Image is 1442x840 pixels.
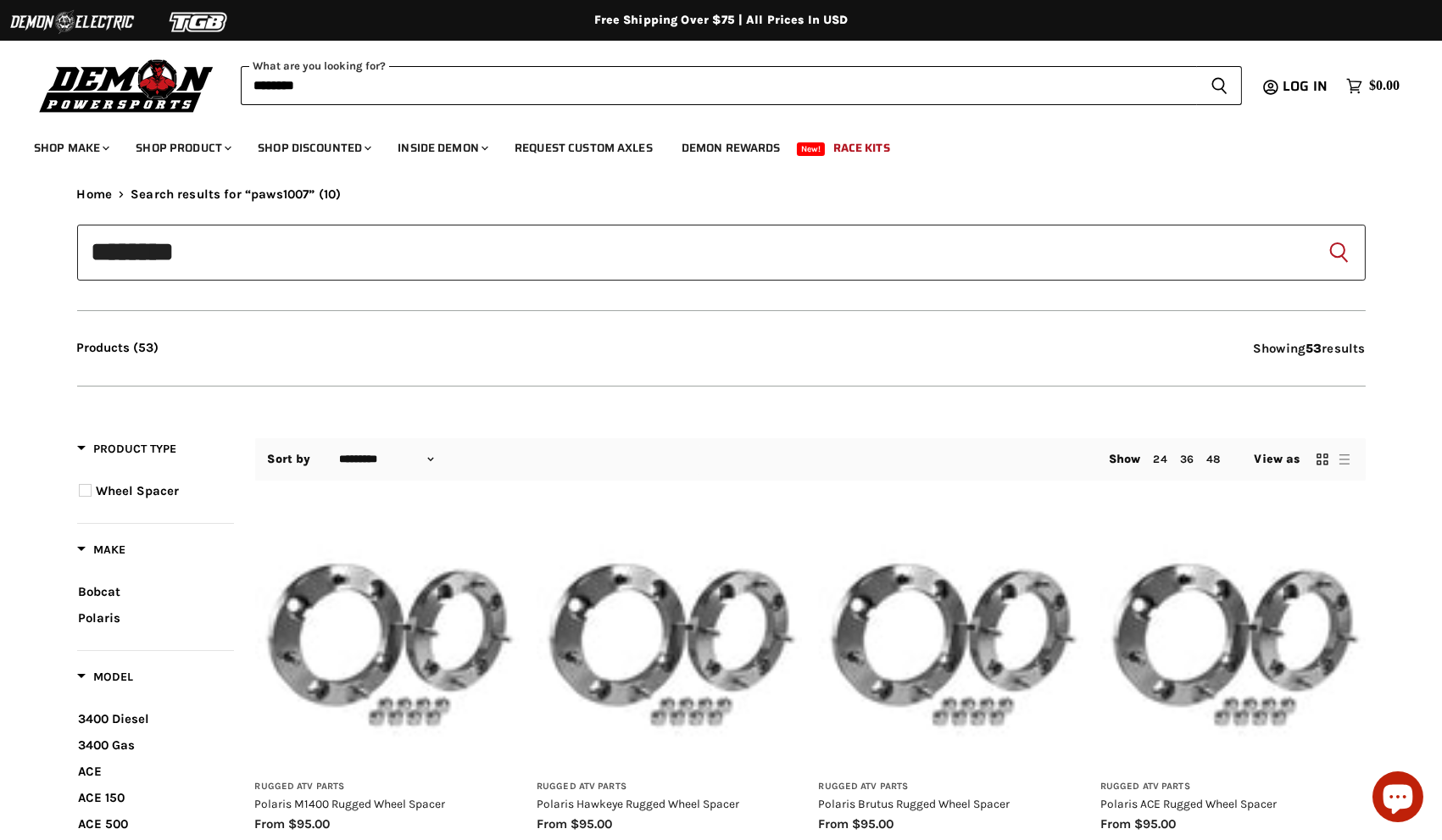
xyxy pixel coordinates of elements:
a: Demon Rewards [669,131,793,165]
a: 48 [1206,453,1220,465]
a: Shop Discounted [245,131,381,165]
span: from [255,816,286,832]
a: Home [77,187,113,202]
a: Log in [1275,79,1338,94]
a: Inside Demon [385,131,498,165]
span: from [1100,816,1131,832]
button: grid view [1314,451,1331,468]
span: $0.00 [1369,78,1400,94]
a: Polaris Brutus Rugged Wheel Spacer [819,797,1011,810]
div: Free Shipping Over $75 | All Prices In USD [43,13,1400,28]
span: Polaris [79,610,121,626]
span: Make [77,542,126,557]
span: ACE 500 [79,816,129,832]
a: 24 [1154,453,1167,465]
button: Search [1325,239,1352,266]
a: Polaris ACE Rugged Wheel Spacer [1100,797,1277,810]
a: Shop Make [21,131,120,165]
span: 3400 Gas [79,737,136,753]
a: Request Custom Axles [502,131,665,165]
img: Polaris M1400 Rugged Wheel Spacer [255,503,521,768]
span: Product Type [77,442,177,456]
span: View as [1255,453,1300,466]
h3: Rugged ATV Parts [1100,781,1366,793]
button: list view [1336,451,1353,468]
img: TGB Logo 2 [136,6,263,38]
a: Polaris M1400 Rugged Wheel Spacer [255,797,446,810]
span: Show [1109,452,1141,466]
span: from [537,816,567,832]
img: Polaris Brutus Rugged Wheel Spacer [819,503,1084,768]
span: Search results for “paws1007” (10) [131,187,341,202]
img: Polaris Hawkeye Rugged Wheel Spacer [537,503,802,768]
a: $0.00 [1338,74,1408,98]
form: Product [241,66,1242,105]
span: $95.00 [1134,816,1176,832]
span: from [819,816,849,832]
a: Polaris Hawkeye Rugged Wheel Spacer [537,797,739,810]
img: Demon Powersports [34,55,220,115]
span: ACE 150 [79,790,125,805]
span: $95.00 [289,816,331,832]
a: Race Kits [821,131,903,165]
button: Filter by Model [77,669,134,690]
input: Search [241,66,1197,105]
span: Log in [1283,75,1328,97]
img: Demon Electric Logo 2 [8,6,136,38]
span: Bobcat [79,584,121,599]
button: Filter by Product Type [77,441,177,462]
span: $95.00 [853,816,894,832]
ul: Main menu [21,124,1395,165]
h3: Rugged ATV Parts [537,781,802,793]
inbox-online-store-chat: Shopify online store chat [1367,771,1428,826]
strong: 53 [1306,341,1322,356]
h3: Rugged ATV Parts [255,781,521,793]
form: Product [77,225,1366,281]
img: Polaris ACE Rugged Wheel Spacer [1100,503,1366,768]
span: Model [77,670,134,684]
span: New! [797,142,826,156]
nav: Breadcrumbs [77,187,1366,202]
button: Filter by Make [77,542,126,563]
span: ACE [79,764,103,779]
span: Wheel Spacer [97,483,180,498]
a: Shop Product [123,131,242,165]
h3: Rugged ATV Parts [819,781,1084,793]
label: Sort by [268,453,311,466]
button: Products (53) [77,341,159,355]
span: Showing results [1253,341,1365,356]
span: $95.00 [571,816,612,832]
span: 3400 Diesel [79,711,150,726]
button: Search [1197,66,1242,105]
a: 36 [1180,453,1194,465]
input: Search [77,225,1366,281]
